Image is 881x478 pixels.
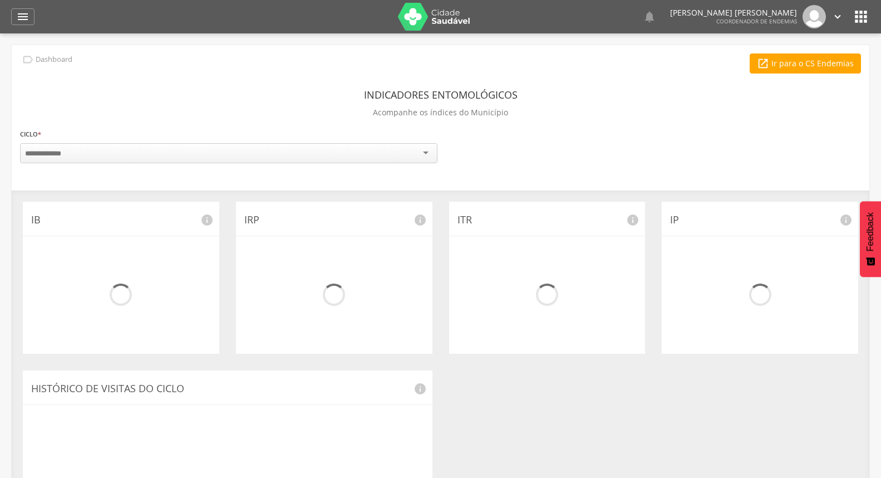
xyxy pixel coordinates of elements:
button: Feedback - Mostrar pesquisa [860,201,881,277]
i:  [757,57,769,70]
p: ITR [457,213,637,227]
p: Acompanhe os índices do Município [373,105,508,120]
i:  [831,11,844,23]
header: Indicadores Entomológicos [364,85,518,105]
i: info [200,213,214,227]
i:  [16,10,29,23]
i: info [839,213,853,227]
i: info [414,213,427,227]
i:  [643,10,656,23]
p: [PERSON_NAME] [PERSON_NAME] [670,9,797,17]
p: IRP [244,213,424,227]
a:  [11,8,35,25]
a:  [831,5,844,28]
i:  [22,53,34,66]
i: info [626,213,639,227]
i: info [414,382,427,396]
i:  [852,8,870,26]
span: Feedback [865,212,875,251]
label: Ciclo [20,128,41,140]
span: Coordenador de Endemias [716,17,797,25]
p: IB [31,213,211,227]
a:  [643,5,656,28]
a: Ir para o CS Endemias [750,53,861,74]
p: Dashboard [36,55,72,64]
p: Histórico de Visitas do Ciclo [31,382,424,396]
p: IP [670,213,850,227]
